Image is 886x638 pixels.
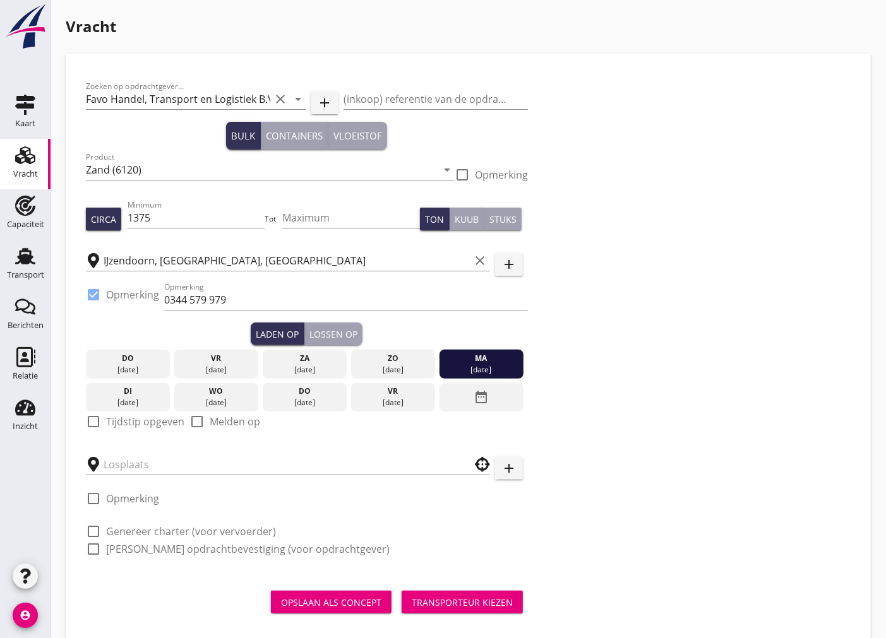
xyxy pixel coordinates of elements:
label: [PERSON_NAME] opdrachtbevestiging (voor opdrachtgever) [106,543,390,555]
div: Ton [425,213,444,226]
div: Transporteur kiezen [412,596,513,609]
button: Containers [261,122,328,150]
input: Opmerking [164,290,528,310]
div: Vloeistof [333,129,382,143]
div: [DATE] [266,397,344,408]
div: Laden op [256,328,299,341]
button: Opslaan als concept [271,591,392,613]
div: di [89,386,167,397]
div: Kaart [15,119,35,127]
i: add [501,461,517,476]
button: Laden op [251,322,304,345]
div: ma [442,353,520,364]
div: [DATE] [89,397,167,408]
i: add [317,95,332,110]
div: Relatie [13,372,38,380]
i: clear [273,92,288,107]
div: [DATE] [89,364,167,375]
div: [DATE] [266,364,344,375]
div: Transport [7,271,44,279]
button: Transporteur kiezen [402,591,523,613]
label: Tijdstip opgeven [106,415,184,428]
input: Laadplaats [104,251,470,271]
input: Product [86,160,437,180]
div: vr [354,386,432,397]
label: Genereer charter (voor vervoerder) [106,525,276,538]
div: Berichten [8,321,44,329]
i: clear [472,253,488,268]
button: Lossen op [304,322,362,345]
div: [DATE] [177,364,255,375]
div: Bulk [231,129,255,143]
div: za [266,353,344,364]
button: Circa [86,208,121,230]
input: Losplaats [104,454,455,475]
input: Minimum [128,208,265,228]
button: Kuub [450,208,484,230]
div: vr [177,353,255,364]
div: Circa [91,213,116,226]
div: [DATE] [354,397,432,408]
input: Maximum [282,208,420,228]
div: do [266,386,344,397]
div: Inzicht [13,422,38,430]
i: date_range [474,386,489,408]
input: Zoeken op opdrachtgever... [86,89,270,109]
div: do [89,353,167,364]
div: [DATE] [354,364,432,375]
img: logo-small.a267ee39.svg [3,3,48,50]
div: Opslaan als concept [281,596,381,609]
div: wo [177,386,255,397]
label: Opmerking [475,168,528,181]
div: Containers [266,129,323,143]
label: Opmerking [106,492,159,505]
h1: Vracht [66,15,871,38]
i: arrow_drop_down [290,92,306,107]
label: Opmerking [106,288,159,301]
div: Capaciteit [7,220,44,228]
button: Vloeistof [328,122,387,150]
i: arrow_drop_down [440,162,455,177]
div: [DATE] [177,397,255,408]
div: Stuks [489,213,517,226]
div: Tot [265,213,283,225]
div: Lossen op [309,328,357,341]
div: Kuub [455,213,479,226]
button: Bulk [226,122,261,150]
input: (inkoop) referentie van de opdrachtgever [344,89,528,109]
button: Ton [420,208,450,230]
i: add [501,257,517,272]
div: zo [354,353,432,364]
button: Stuks [484,208,522,230]
div: [DATE] [442,364,520,375]
div: Vracht [13,170,38,178]
label: Melden op [210,415,260,428]
i: account_circle [13,603,38,628]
